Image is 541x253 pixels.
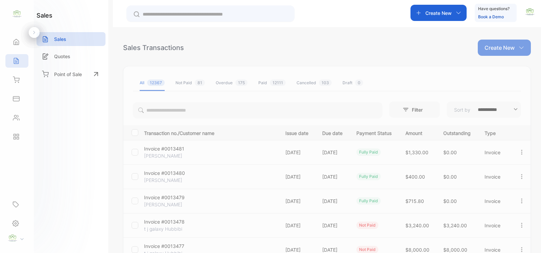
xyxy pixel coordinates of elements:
span: 175 [235,79,248,86]
p: [DATE] [322,173,343,180]
div: Overdue [216,80,248,86]
a: Point of Sale [37,67,105,82]
span: 12367 [147,79,165,86]
span: $400.00 [405,174,425,180]
div: Paid [258,80,286,86]
p: Invoice [485,173,504,180]
p: [DATE] [285,149,308,156]
p: Invoice [485,222,504,229]
p: Create New [425,9,452,17]
span: 12111 [270,79,286,86]
div: Draft [343,80,363,86]
p: Have questions? [478,5,510,12]
div: Not Paid [175,80,205,86]
p: [DATE] [322,149,343,156]
div: not paid [356,222,378,229]
span: $1,330.00 [405,149,428,155]
p: Invoice #0013478 [144,218,188,225]
span: 103 [319,79,332,86]
p: Type [485,128,504,137]
p: [PERSON_NAME] [144,201,188,208]
img: avatar [525,7,535,17]
p: Transaction no./Customer name [144,128,277,137]
p: Issue date [285,128,308,137]
p: Payment Status [356,128,392,137]
div: Sales Transactions [123,43,184,53]
span: $715.80 [405,198,424,204]
span: 0 [355,79,363,86]
p: [DATE] [285,198,308,205]
div: fully paid [356,197,381,205]
button: Create New [410,5,467,21]
p: t j galaxy Hubbibi [144,225,188,232]
p: Invoice [485,198,504,205]
p: Quotes [54,53,70,60]
button: avatar [525,5,535,21]
div: fully paid [356,148,381,156]
span: $8,000.00 [443,247,467,253]
p: Due date [322,128,343,137]
p: [PERSON_NAME] [144,152,188,159]
span: 81 [195,79,205,86]
p: Invoice [485,149,504,156]
img: logo [12,9,22,19]
p: [PERSON_NAME] [144,177,188,184]
button: Sort by [447,101,521,118]
p: Outstanding [443,128,471,137]
p: Point of Sale [54,71,82,78]
p: Invoice #0013477 [144,243,188,250]
p: [DATE] [322,198,343,205]
span: $0.00 [443,149,457,155]
a: Sales [37,32,105,46]
img: profile [7,233,18,243]
span: $8,000.00 [405,247,429,253]
div: Cancelled [297,80,332,86]
span: $0.00 [443,174,457,180]
p: [DATE] [322,222,343,229]
p: Sales [54,36,66,43]
iframe: LiveChat chat widget [513,225,541,253]
p: [DATE] [285,222,308,229]
span: $3,240.00 [405,223,429,228]
div: All [140,80,165,86]
h1: sales [37,11,52,20]
p: Invoice #0013480 [144,169,188,177]
a: Quotes [37,49,105,63]
p: Amount [405,128,429,137]
p: Invoice #0013481 [144,145,188,152]
p: Invoice #0013479 [144,194,188,201]
p: [DATE] [285,173,308,180]
span: $3,240.00 [443,223,467,228]
div: fully paid [356,173,381,180]
button: Create New [478,40,531,56]
span: $0.00 [443,198,457,204]
a: Book a Demo [478,14,504,19]
p: Sort by [454,106,470,113]
p: Create New [485,44,515,52]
